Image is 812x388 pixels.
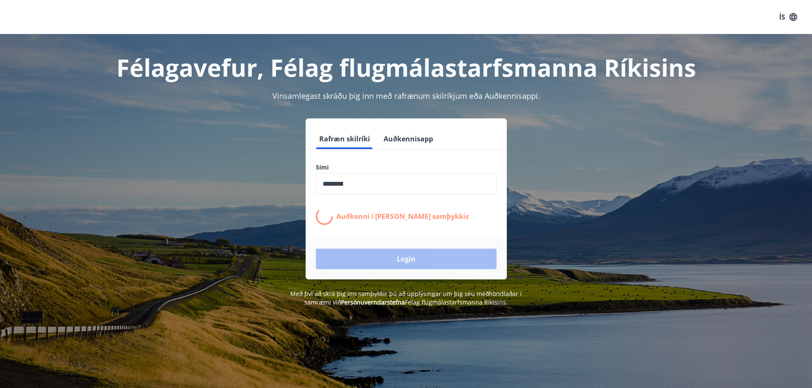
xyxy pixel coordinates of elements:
[272,91,540,101] span: Vinsamlegast skráðu þig inn með rafrænum skilríkjum eða Auðkennisappi.
[341,298,405,306] a: Persónuverndarstefna
[380,129,436,149] button: Auðkennisapp
[336,212,469,221] p: Auðkenni í [PERSON_NAME] samþykkis
[774,9,802,25] button: ÍS
[316,129,373,149] button: Rafræn skilríki
[110,51,703,83] h1: Félagavefur, Félag flugmálastarfsmanna Ríkisins
[316,163,497,172] label: Sími
[290,290,522,306] span: Með því að skrá þig inn samþykkir þú að upplýsingar um þig séu meðhöndlaðar í samræmi við Félag f...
